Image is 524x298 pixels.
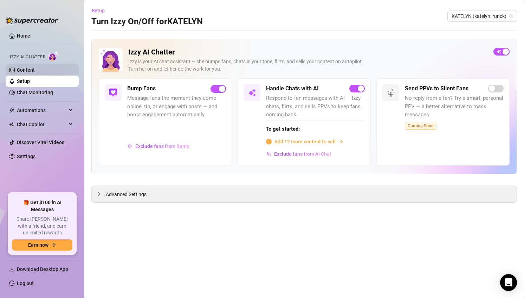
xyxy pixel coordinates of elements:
[405,94,504,119] span: No reply from a fan? Try a smart, personal PPV — a better alternative to mass messages.
[387,89,395,97] img: svg%3e
[266,126,300,132] strong: To get started:
[127,141,190,152] button: Exclude fans from Bump
[127,94,226,119] span: Message fans the moment they come online, tip, or engage with posts — and boost engagement automa...
[12,216,72,237] span: Share [PERSON_NAME] with a friend, and earn unlimited rewards
[266,148,332,160] button: Exclude fans from AI Chat
[338,139,343,144] span: arrow-right
[128,48,488,57] h2: Izzy AI Chatter
[91,5,110,16] button: Setup
[452,11,513,21] span: KATELYN (katelyn_runck)
[17,119,67,130] span: Chat Copilot
[17,78,30,84] a: Setup
[266,139,272,144] span: info-circle
[266,94,365,119] span: Respond to fan messages with AI — Izzy chats, flirts, and sells PPVs to keep fans coming back.
[509,14,513,18] span: team
[266,151,271,156] img: svg%3e
[17,105,67,116] span: Automations
[48,51,59,61] img: AI Chatter
[127,84,156,93] h5: Bump Fans
[405,84,468,93] h5: Send PPVs to Silent Fans
[6,17,58,24] img: logo-BBDzfeDw.svg
[28,242,48,248] span: Earn now
[12,199,72,213] span: 🎁 Get $100 in AI Messages
[17,33,30,39] a: Home
[91,16,203,27] h3: Turn Izzy On/Off for KATELYN
[405,122,436,130] span: Coming Soon
[17,90,53,95] a: Chat Monitoring
[51,242,56,247] span: arrow-right
[10,54,45,60] span: Izzy AI Chatter
[9,108,15,113] span: thunderbolt
[9,122,14,127] img: Chat Copilot
[97,190,106,198] div: collapsed
[99,48,123,72] img: Izzy AI Chatter
[12,239,72,251] button: Earn nowarrow-right
[274,151,331,157] span: Exclude fans from AI Chat
[17,67,35,73] a: Content
[248,89,256,97] img: svg%3e
[17,280,34,286] a: Log out
[109,89,117,97] img: svg%3e
[128,58,488,73] div: Izzy is your AI chat assistant — she bumps fans, chats in your tone, flirts, and sells your conte...
[135,143,189,149] span: Exclude fans from Bump
[92,8,105,13] span: Setup
[9,266,15,272] span: download
[17,140,64,145] a: Discover Viral Videos
[500,274,517,291] div: Open Intercom Messenger
[17,266,68,272] span: Download Desktop App
[266,84,319,93] h5: Handle Chats with AI
[128,144,132,149] img: svg%3e
[274,138,336,145] span: Add 12 more content to sell
[106,190,147,198] span: Advanced Settings
[97,192,102,196] span: collapsed
[17,154,35,159] a: Settings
